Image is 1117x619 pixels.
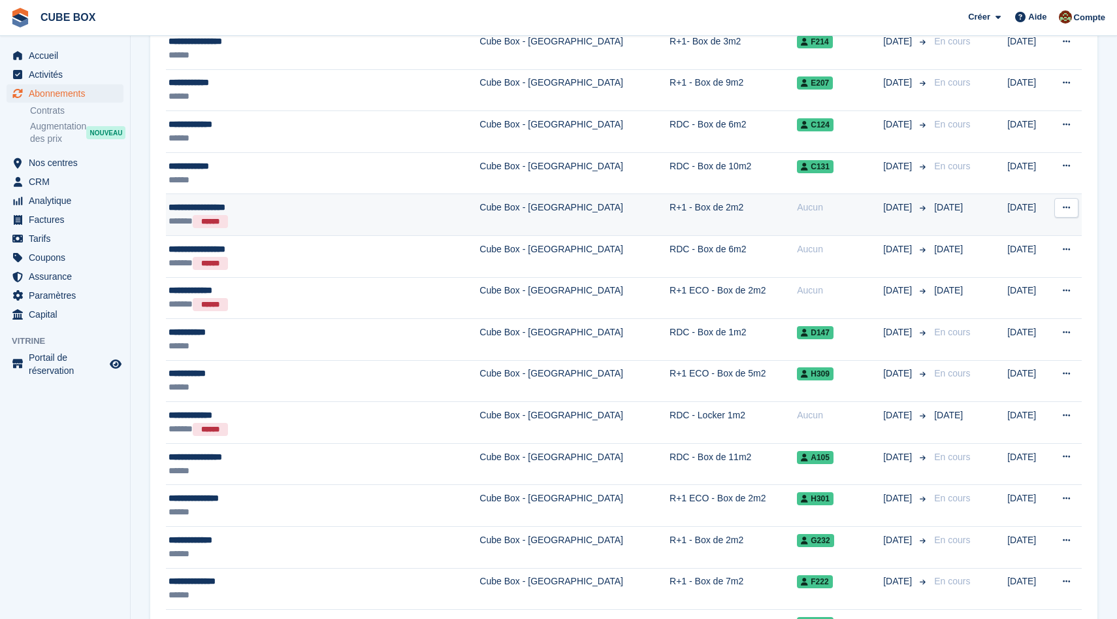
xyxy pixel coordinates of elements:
td: Cube Box - [GEOGRAPHIC_DATA] [479,277,670,319]
td: R+1 ECO - Box de 2m2 [670,277,797,319]
span: Capital [29,305,107,324]
span: F222 [797,575,832,588]
td: Cube Box - [GEOGRAPHIC_DATA] [479,402,670,444]
td: [DATE] [1007,443,1045,485]
span: [DATE] [883,118,915,131]
span: H301 [797,492,834,505]
td: [DATE] [1007,319,1045,361]
span: [DATE] [883,284,915,297]
span: [DATE] [883,533,915,547]
span: [DATE] [883,492,915,505]
td: R+1 ECO - Box de 2m2 [670,485,797,527]
a: menu [7,286,123,305]
td: Cube Box - [GEOGRAPHIC_DATA] [479,152,670,194]
td: Cube Box - [GEOGRAPHIC_DATA] [479,111,670,153]
span: Accueil [29,46,107,65]
a: menu [7,173,123,191]
a: menu [7,267,123,286]
td: RDC - Box de 10m2 [670,152,797,194]
span: En cours [934,77,970,88]
span: [DATE] [934,410,963,420]
span: Factures [29,210,107,229]
span: En cours [934,119,970,129]
span: Tarifs [29,229,107,248]
td: [DATE] [1007,568,1045,610]
td: [DATE] [1007,235,1045,277]
td: Cube Box - [GEOGRAPHIC_DATA] [479,235,670,277]
td: Cube Box - [GEOGRAPHIC_DATA] [479,485,670,527]
td: [DATE] [1007,27,1045,69]
td: RDC - Box de 11m2 [670,443,797,485]
span: En cours [934,452,970,462]
span: En cours [934,327,970,337]
span: [DATE] [883,76,915,90]
div: Aucun [797,409,883,422]
span: Augmentation des prix [30,120,86,145]
span: Coupons [29,248,107,267]
td: Cube Box - [GEOGRAPHIC_DATA] [479,27,670,69]
a: menu [7,248,123,267]
span: Analytique [29,192,107,210]
span: Aide [1028,10,1046,24]
td: R+1 ECO - Box de 5m2 [670,360,797,402]
div: Aucun [797,243,883,256]
a: menu [7,351,123,377]
div: NOUVEAU [86,126,125,139]
span: [DATE] [883,243,915,256]
span: [DATE] [934,244,963,254]
span: Créer [968,10,990,24]
span: Nos centres [29,154,107,172]
span: Vitrine [12,335,130,348]
span: C131 [797,160,834,173]
span: [DATE] [883,575,915,588]
span: Abonnements [29,84,107,103]
span: [DATE] [883,409,915,422]
span: E207 [797,76,833,90]
td: [DATE] [1007,277,1045,319]
td: RDC - Box de 6m2 [670,235,797,277]
span: En cours [934,493,970,503]
a: menu [7,305,123,324]
td: Cube Box - [GEOGRAPHIC_DATA] [479,443,670,485]
td: Cube Box - [GEOGRAPHIC_DATA] [479,527,670,569]
td: R+1 - Box de 7m2 [670,568,797,610]
a: menu [7,210,123,229]
a: Augmentation des prix NOUVEAU [30,120,123,146]
td: [DATE] [1007,485,1045,527]
span: Assurance [29,267,107,286]
span: Paramètres [29,286,107,305]
td: [DATE] [1007,360,1045,402]
span: [DATE] [883,201,915,214]
span: A105 [797,451,834,464]
a: CUBE BOX [35,7,101,28]
span: CRM [29,173,107,191]
div: Aucun [797,201,883,214]
td: [DATE] [1007,111,1045,153]
a: menu [7,65,123,84]
span: F214 [797,35,832,48]
span: En cours [934,576,970,586]
span: [DATE] [883,35,915,48]
td: R+1 - Box de 2m2 [670,527,797,569]
a: Boutique d'aperçu [108,356,123,372]
a: Contrats [30,105,123,117]
a: menu [7,192,123,210]
span: En cours [934,535,970,545]
div: Aucun [797,284,883,297]
td: RDC - Locker 1m2 [670,402,797,444]
img: alex soubira [1059,10,1072,24]
a: menu [7,154,123,172]
span: En cours [934,36,970,46]
span: [DATE] [883,326,915,339]
span: H309 [797,367,834,380]
td: [DATE] [1007,69,1045,111]
td: Cube Box - [GEOGRAPHIC_DATA] [479,194,670,236]
img: stora-icon-8386f47178a22dfd0bd8f6a31ec36ba5ce8667c1dd55bd0f319d3a0aa187defe.svg [10,8,30,27]
span: [DATE] [934,285,963,295]
span: D147 [797,326,834,339]
td: [DATE] [1007,152,1045,194]
span: En cours [934,368,970,378]
span: [DATE] [883,450,915,464]
td: Cube Box - [GEOGRAPHIC_DATA] [479,319,670,361]
td: Cube Box - [GEOGRAPHIC_DATA] [479,69,670,111]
